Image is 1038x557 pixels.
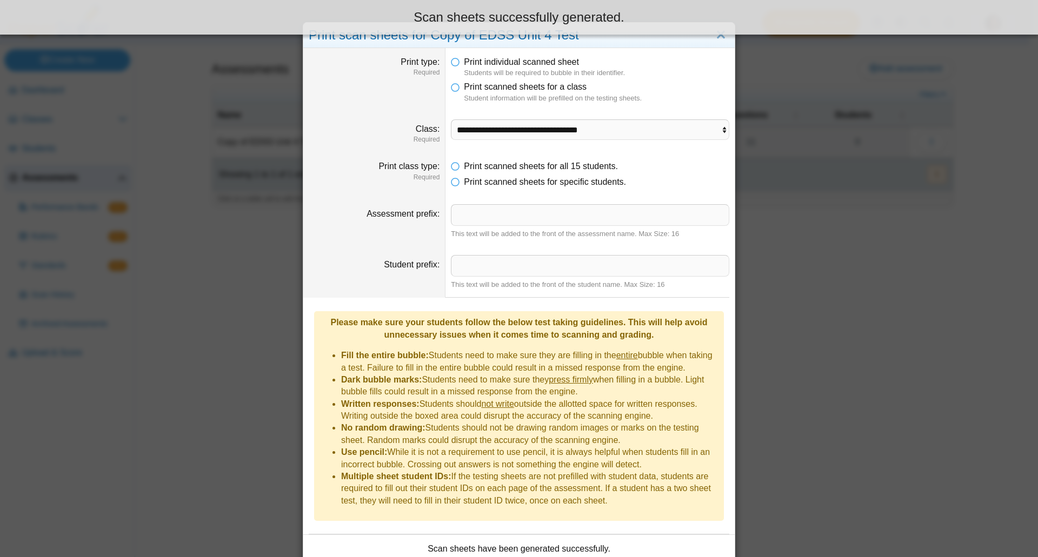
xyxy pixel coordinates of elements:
[341,375,422,384] b: Dark bubble marks:
[384,260,440,269] label: Student prefix
[464,57,579,66] span: Print individual scanned sheet
[416,124,440,133] label: Class
[378,162,440,171] label: Print class type
[303,23,735,48] div: Print scan sheets for Copy of EDSS Unit 4 Test
[464,162,618,171] span: Print scanned sheets for all 15 students.
[616,351,638,360] u: entire
[341,398,718,422] li: Students should outside the allotted space for written responses. Writing outside the boxed area ...
[341,447,387,457] b: Use pencil:
[549,375,593,384] u: press firmly
[309,173,440,182] dfn: Required
[341,422,718,446] li: Students should not be drawing random images or marks on the testing sheet. Random marks could di...
[341,471,718,507] li: If the testing sheets are not prefilled with student data, students are required to fill out thei...
[713,26,729,44] a: Close
[481,399,514,408] u: not write
[341,399,420,408] b: Written responses:
[330,318,707,339] b: Please make sure your students follow the below test taking guidelines. This will help avoid unne...
[341,472,451,481] b: Multiple sheet student IDs:
[8,8,1030,26] div: Scan sheets successfully generated.
[464,68,729,78] dfn: Students will be required to bubble in their identifier.
[464,177,626,186] span: Print scanned sheets for specific students.
[451,280,729,290] div: This text will be added to the front of the student name. Max Size: 16
[341,350,718,374] li: Students need to make sure they are filling in the bubble when taking a test. Failure to fill in ...
[341,423,425,432] b: No random drawing:
[367,209,440,218] label: Assessment prefix
[341,351,429,360] b: Fill the entire bubble:
[309,135,440,144] dfn: Required
[341,374,718,398] li: Students need to make sure they when filling in a bubble. Light bubble fills could result in a mi...
[401,57,440,66] label: Print type
[464,82,587,91] span: Print scanned sheets for a class
[341,446,718,471] li: While it is not a requirement to use pencil, it is always helpful when students fill in an incorr...
[309,68,440,77] dfn: Required
[451,229,729,239] div: This text will be added to the front of the assessment name. Max Size: 16
[464,93,729,103] dfn: Student information will be prefilled on the testing sheets.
